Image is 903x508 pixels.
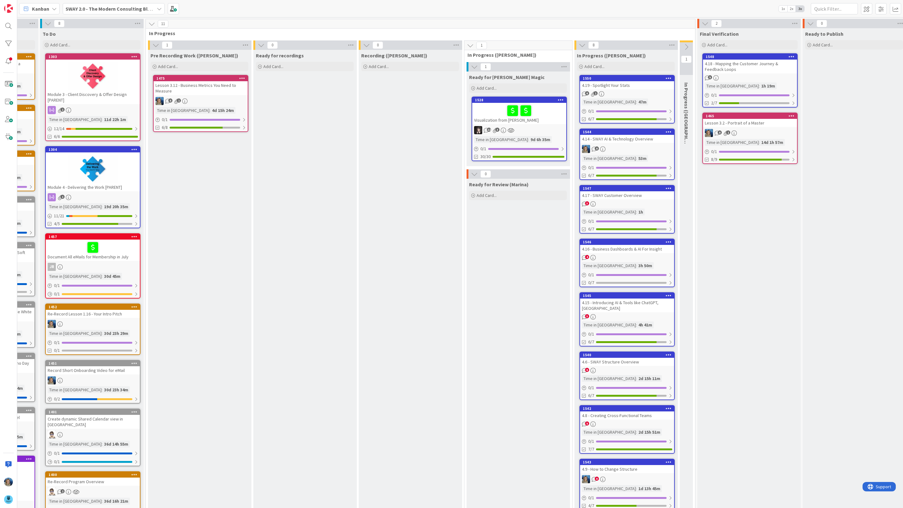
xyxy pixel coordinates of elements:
[585,421,589,426] span: 5
[588,116,594,122] span: 6/7
[583,76,674,81] div: 1550
[703,54,797,60] div: 1548
[49,55,140,59] div: 1303
[46,54,140,60] div: 1303
[154,97,248,105] div: MA
[580,384,674,392] div: 0/1
[588,339,594,345] span: 6/7
[154,76,248,95] div: 1475Lesson 3.12 - Business Metrics You Need to Measure
[469,74,545,80] span: Ready for Barb Magic
[580,293,674,312] div: 15454.15 - Introducing AI & Tools like ChatGPT, [GEOGRAPHIC_DATA]
[103,386,130,393] div: 30d 23h 34m
[588,172,594,179] span: 6/7
[103,273,122,280] div: 30d 45m
[61,108,65,112] span: 1
[702,113,798,164] a: 1465Lesson 3.2 - Portrait of a MasterMATime in [GEOGRAPHIC_DATA]:14d 1h 57m0/18/9
[46,431,140,439] div: TP
[585,368,589,372] span: 6
[475,98,566,102] div: 1528
[703,60,797,73] div: 4.18 - Mapping the Customer Journey & Feedback Loops
[580,191,674,199] div: 4.17 - SWAY Customer Overview
[472,97,567,161] a: 1528Visualization from [PERSON_NAME]BNTime in [GEOGRAPHIC_DATA]:9d 6h 35m0/130/30
[637,485,662,492] div: 1d 13h 45m
[46,361,140,374] div: 1451Record Short Onboarding Video for eMail
[726,130,730,135] span: 1
[637,429,662,436] div: 2d 15h 51m
[583,406,674,411] div: 1542
[46,478,140,486] div: Re-Record Program Overview
[588,272,594,278] span: 0 / 1
[594,91,598,95] span: 1
[585,255,589,259] span: 4
[48,386,102,393] div: Time in [GEOGRAPHIC_DATA]
[45,360,140,404] a: 1451Record Short Onboarding Video for eMailMATime in [GEOGRAPHIC_DATA]:30d 23h 34m0/2
[580,293,674,299] div: 1545
[162,116,168,123] span: 0 / 1
[681,56,692,63] span: 1
[637,155,648,162] div: 53m
[46,415,140,429] div: Create dynamic Shared Calendar view in [GEOGRAPHIC_DATA]
[54,450,60,457] span: 0 / 1
[54,339,60,346] span: 0 / 1
[580,406,674,420] div: 15424.8 - Creating Cross-Functional Teams
[54,133,60,140] span: 6/6
[588,446,594,452] span: 7/7
[580,245,674,253] div: 4.16 - Business Dashboards & AI For Insight
[580,352,674,366] div: 15404.6 - SWAY Structure Overview
[46,488,140,496] div: TP
[49,235,140,239] div: 1457
[177,98,181,103] span: 1
[48,263,56,271] div: JR
[4,4,13,13] img: Visit kanbanzone.com
[580,358,674,366] div: 4.6 - SWAY Structure Overview
[760,139,785,146] div: 14d 1h 57m
[779,6,787,12] span: 1x
[477,193,497,198] span: Add Card...
[585,314,589,318] span: 3
[49,473,140,477] div: 1400
[580,81,674,89] div: 4.19 - Spotlight Your Stats
[48,330,102,337] div: Time in [GEOGRAPHIC_DATA]
[162,124,168,131] span: 6/8
[588,164,594,171] span: 0 / 1
[579,239,675,287] a: 15464.16 - Business Dashboards & AI For InsightTime in [GEOGRAPHIC_DATA]:3h 50m0/10/7
[46,376,140,384] div: MA
[46,125,140,133] div: 12/14
[48,203,102,210] div: Time in [GEOGRAPHIC_DATA]
[66,6,164,12] b: SWAY 2.0 - The Modern Consulting Blueprint
[46,147,140,152] div: 1304
[703,119,797,127] div: Lesson 3.2 - Portrait of a Master
[636,429,637,436] span: :
[103,116,128,123] div: 11d 22h 1m
[706,55,797,59] div: 1548
[61,489,65,493] span: 2
[703,113,797,119] div: 1465
[700,31,739,37] span: Final Verification
[54,291,60,297] span: 0 / 1
[580,129,674,143] div: 15444.14 - SWAY AI & Technology Overview
[703,91,797,99] div: 0/1
[46,395,140,403] div: 0/2
[158,64,178,69] span: Add Card...
[54,347,60,354] span: 0/1
[582,485,636,492] div: Time in [GEOGRAPHIC_DATA]
[46,472,140,486] div: 1400Re-Record Program Overview
[583,240,674,244] div: 1546
[46,304,140,318] div: 1452Re-Record Lesson 1.16 - Your Intro Pitch
[588,218,594,225] span: 0 / 1
[580,239,674,245] div: 1546
[588,392,594,399] span: 6/7
[813,42,833,48] span: Add Card...
[711,156,717,163] span: 8/9
[588,331,594,337] span: 0 / 1
[582,321,636,328] div: Time in [GEOGRAPHIC_DATA]
[636,98,637,105] span: :
[102,273,103,280] span: :
[579,129,675,180] a: 15444.14 - SWAY AI & Technology OverviewMATime in [GEOGRAPHIC_DATA]:53m0/16/7
[46,449,140,457] div: 0/1
[154,116,248,124] div: 0/1
[46,240,140,261] div: Document All eMails for Membership in July
[595,477,599,481] span: 8
[46,263,140,271] div: JR
[102,116,103,123] span: :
